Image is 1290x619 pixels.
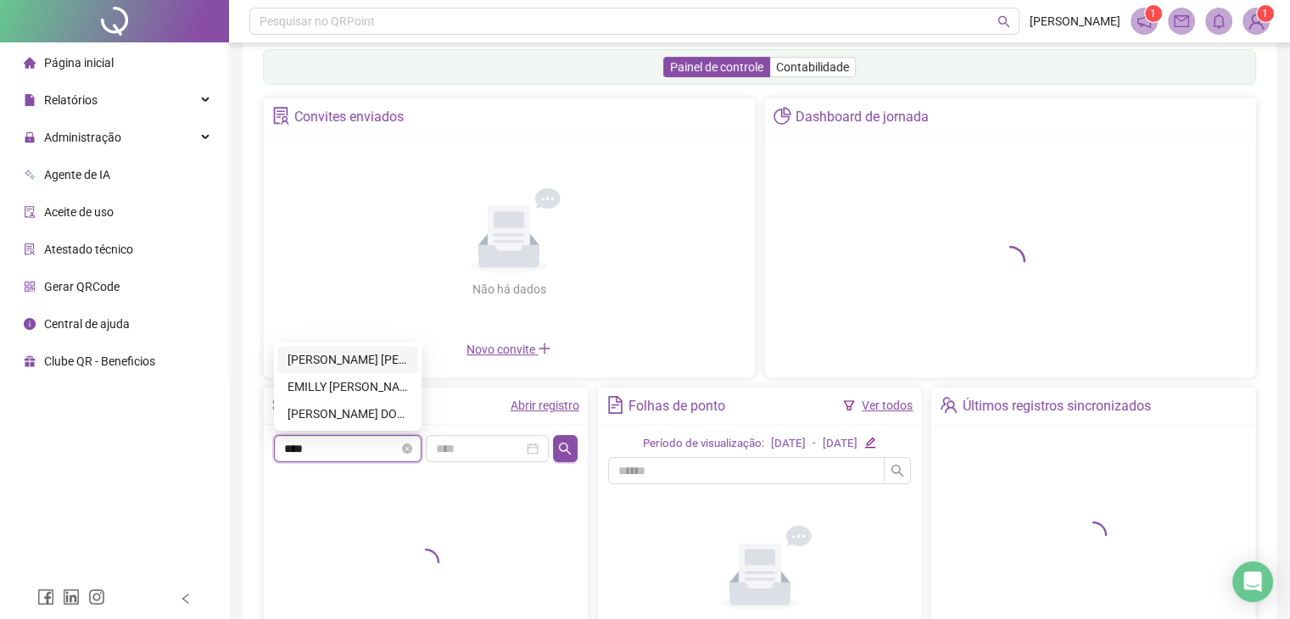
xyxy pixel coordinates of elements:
span: filter [843,399,855,411]
span: left [180,593,192,605]
span: file-text [606,396,624,414]
div: Folhas de ponto [628,392,725,421]
span: plus [538,342,551,355]
span: bell [1211,14,1226,29]
sup: Atualize o seu contato no menu Meus Dados [1257,5,1274,22]
span: edit [864,437,875,448]
span: 1 [1262,8,1268,20]
span: close-circle [402,443,412,454]
span: Clube QR - Beneficios [44,354,155,368]
sup: 1 [1145,5,1162,22]
div: [PERSON_NAME] DOS [PERSON_NAME] [288,404,408,423]
div: [DATE] [771,435,806,453]
span: home [24,57,36,69]
div: - [813,435,816,453]
img: 74023 [1243,8,1269,34]
div: Dashboard de jornada [796,103,929,131]
div: Não há dados [431,280,587,298]
span: lock [24,131,36,143]
span: setting [272,396,290,414]
span: Relatórios [44,93,98,107]
div: Convites enviados [294,103,404,131]
div: EMILLY [PERSON_NAME] [288,377,408,396]
span: facebook [37,588,54,605]
span: Novo convite [466,343,551,356]
span: gift [24,355,36,367]
a: Ver todos [862,399,913,412]
span: search [997,15,1010,28]
span: file [24,94,36,106]
span: loading [1075,516,1113,554]
span: qrcode [24,281,36,293]
span: info-circle [24,318,36,330]
a: Abrir registro [511,399,579,412]
span: Contabilidade [776,60,849,74]
div: [PERSON_NAME] [PERSON_NAME] DOS [PERSON_NAME] [PERSON_NAME] [288,350,408,369]
div: Período de visualização: [643,435,764,453]
div: ANA KARINE DOS REIS SANTOS OLIVEIRA [277,346,418,373]
span: solution [272,107,290,125]
div: [DATE] [823,435,857,453]
div: Últimos registros sincronizados [963,392,1151,421]
span: solution [24,243,36,255]
span: Agente de IA [44,168,110,181]
span: instagram [88,588,105,605]
span: Atestado técnico [44,243,133,256]
span: search [891,464,904,477]
span: notification [1136,14,1152,29]
span: [PERSON_NAME] [1030,12,1120,31]
span: 1 [1150,8,1156,20]
span: mail [1174,14,1189,29]
span: pie-chart [773,107,791,125]
span: Painel de controle [670,60,763,74]
span: Central de ajuda [44,317,130,331]
span: Página inicial [44,56,114,70]
span: Aceite de uso [44,205,114,219]
div: KARINE GOMES DOS SANTOS [277,400,418,427]
span: team [940,396,958,414]
span: loading [406,543,444,581]
span: audit [24,206,36,218]
span: search [558,442,572,455]
span: Administração [44,131,121,144]
span: linkedin [63,588,80,605]
span: Gerar QRCode [44,280,120,293]
div: EMILLY KAROLAINY RAMOS QUEIROZ [277,373,418,400]
div: Open Intercom Messenger [1232,561,1273,602]
span: loading [988,239,1031,282]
